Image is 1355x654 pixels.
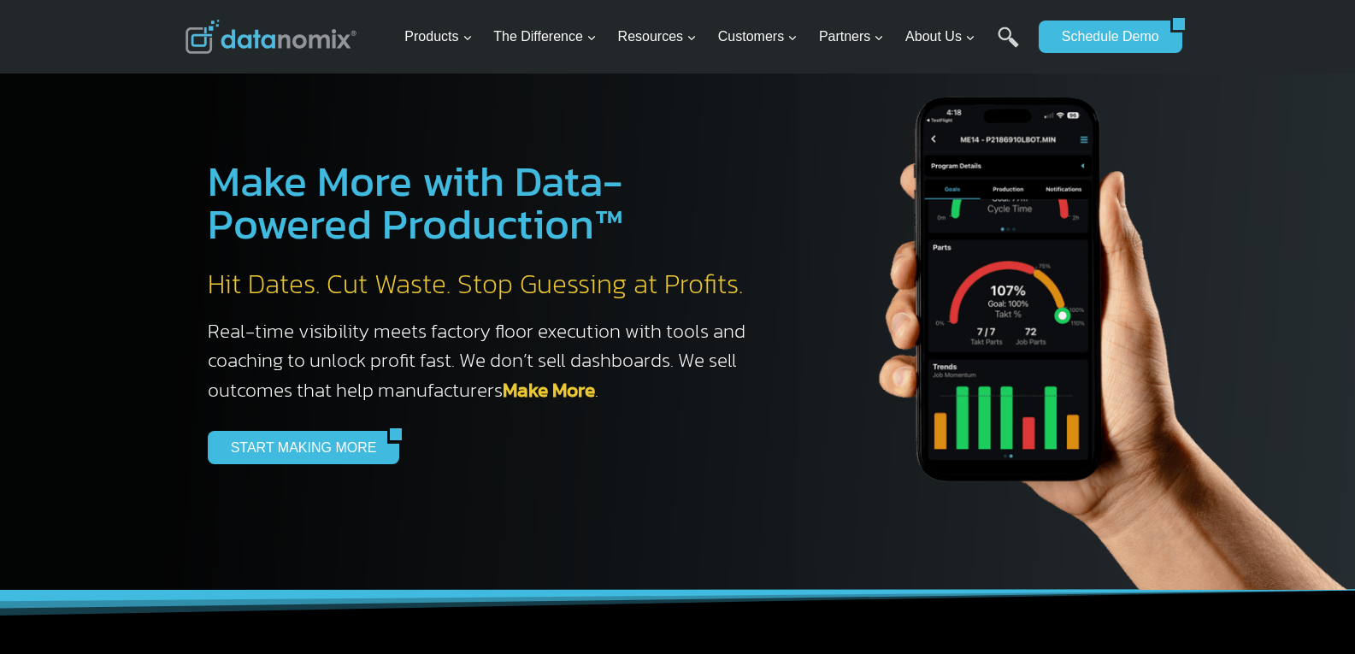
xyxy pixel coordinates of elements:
nav: Primary Navigation [398,9,1030,65]
h3: Real-time visibility meets factory floor execution with tools and coaching to unlock profit fast.... [208,316,763,405]
span: Resources [618,26,697,48]
h1: Make More with Data-Powered Production™ [208,160,763,245]
span: Customers [718,26,798,48]
span: Partners [819,26,884,48]
a: Make More [503,375,595,404]
span: The Difference [493,26,597,48]
iframe: Popup CTA [9,351,283,645]
span: Products [404,26,472,48]
span: About Us [905,26,975,48]
a: Schedule Demo [1039,21,1170,53]
a: Search [998,27,1019,65]
a: START MAKING MORE [208,431,388,463]
h2: Hit Dates. Cut Waste. Stop Guessing at Profits. [208,267,763,303]
img: Datanomix [186,20,356,54]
